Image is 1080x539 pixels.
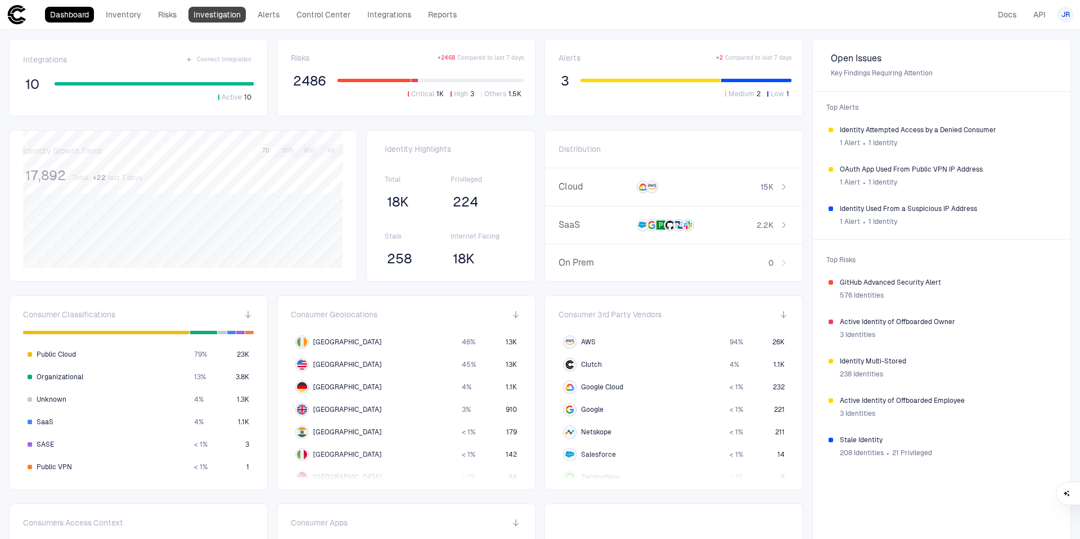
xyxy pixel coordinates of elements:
[565,338,574,347] div: AWS
[299,146,319,156] button: 90D
[840,317,1055,326] span: Active Identity of Offboarded Owner
[868,138,897,147] span: 1 Identity
[462,428,475,437] span: < 1 %
[436,89,444,98] span: 1K
[565,473,574,482] div: ServiceNow
[297,382,307,392] img: DE
[297,405,307,415] img: GB
[840,435,1055,444] span: Stale Identity
[451,250,477,268] button: 18K
[411,89,434,98] span: Critical
[868,217,897,226] span: 1 Identity
[730,338,743,347] span: 94 %
[559,309,661,320] span: Consumer 3rd Party Vendors
[559,257,632,268] span: On Prem
[559,144,601,154] span: Distribution
[291,72,328,90] button: 2486
[730,428,743,437] span: < 1 %
[194,372,206,381] span: 13 %
[216,92,254,102] button: Active10
[183,53,254,66] button: Connect Integration
[37,350,76,359] span: Public Cloud
[423,7,462,23] a: Reports
[892,448,932,457] span: 21 Privileged
[37,395,66,404] span: Unknown
[451,175,517,184] span: Privileged
[840,217,860,226] span: 1 Alert
[23,146,101,156] span: Identity Growth Trend
[886,444,890,461] span: ∙
[194,417,204,426] span: 4 %
[757,220,773,230] span: 2.2K
[581,450,616,459] span: Salesforce
[23,55,67,65] span: Integrations
[581,383,623,392] span: Google Cloud
[108,173,142,182] span: last 7 days
[406,89,446,99] button: Critical1K
[760,182,773,192] span: 15K
[862,213,866,230] span: ∙
[1061,10,1070,19] span: JR
[297,360,307,370] img: US
[840,138,860,147] span: 1 Alert
[772,338,785,347] span: 26K
[581,360,602,369] span: Clutch
[462,338,475,347] span: 46 %
[506,450,517,459] span: 142
[101,7,146,23] a: Inventory
[385,175,451,184] span: Total
[451,232,517,241] span: Internet Facing
[297,427,307,437] img: IN
[840,125,1055,134] span: Identity Attempted Access by a Denied Consumer
[862,174,866,191] span: ∙
[506,405,517,414] span: 910
[457,54,524,62] span: Compared to last 7 days
[153,7,182,23] a: Risks
[462,405,471,414] span: 3 %
[508,473,517,482] span: 84
[23,75,41,93] button: 10
[561,73,569,89] span: 3
[293,73,326,89] span: 2486
[45,7,94,23] a: Dashboard
[730,473,743,482] span: < 1 %
[236,372,249,381] span: 3.8K
[565,360,574,369] div: Clutch
[194,462,208,471] span: < 1 %
[291,7,355,23] a: Control Center
[840,409,875,418] span: 3 Identities
[313,428,381,437] span: [GEOGRAPHIC_DATA]
[565,428,574,437] div: Netskope
[448,89,476,99] button: High3
[725,54,791,62] span: Compared to last 7 days
[840,357,1055,366] span: Identity Multi-Stored
[765,89,791,99] button: Low1
[277,146,298,156] button: 30D
[454,89,468,98] span: High
[291,309,377,320] span: Consumer Geolocations
[840,448,884,457] span: 208 Identities
[723,89,763,99] button: Medium2
[37,440,54,449] span: SASE
[862,134,866,151] span: ∙
[253,7,285,23] a: Alerts
[771,89,784,98] span: Low
[993,7,1021,23] a: Docs
[506,383,517,392] span: 1.1K
[730,450,743,459] span: < 1 %
[820,96,1064,119] span: Top Alerts
[786,89,789,98] span: 1
[777,450,785,459] span: 14
[716,54,723,62] span: + 2
[840,291,884,300] span: 576 Identities
[387,194,409,210] span: 18K
[387,250,412,267] span: 258
[453,194,478,210] span: 224
[453,250,475,267] span: 18K
[470,89,474,98] span: 3
[730,405,743,414] span: < 1 %
[773,383,785,392] span: 232
[23,167,68,185] button: 17,892
[385,193,411,211] button: 18K
[581,338,596,347] span: AWS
